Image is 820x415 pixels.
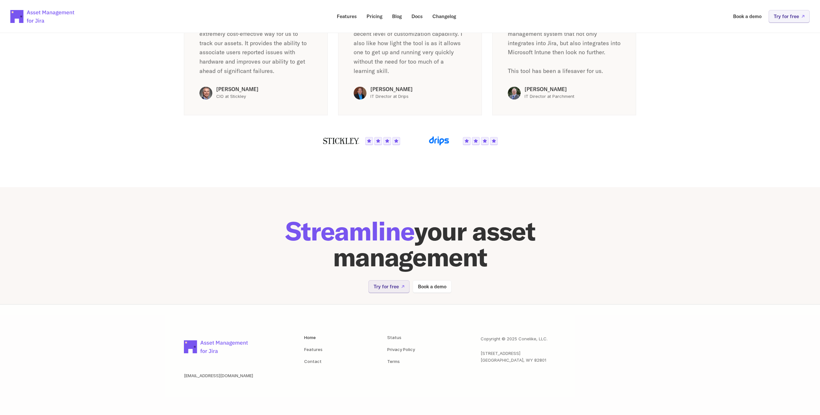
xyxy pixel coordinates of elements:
[413,280,452,293] a: Book a demo
[774,14,799,19] p: Try for free
[304,359,322,364] a: Contact
[508,20,621,76] p: If you are looking for an asset management system that not only integrates into Jira, but also in...
[370,93,466,100] p: IT Director at Drips
[481,335,548,342] p: Copyright © 2025 Conelike, LLC.
[481,357,546,363] span: [GEOGRAPHIC_DATA], WY 82801
[322,137,360,145] img: Logo
[304,347,323,352] a: Features
[392,14,402,19] p: Blog
[370,86,466,92] p: [PERSON_NAME]
[481,351,520,356] span: [STREET_ADDRESS]
[387,347,415,352] a: Privacy Policy
[332,10,361,23] a: Features
[216,218,604,270] h1: your asset management
[337,14,357,19] p: Features
[285,215,414,247] span: Streamline
[407,10,427,23] a: Docs
[367,14,382,19] p: Pricing
[525,86,621,92] p: [PERSON_NAME]
[387,335,401,340] a: Status
[368,280,410,293] a: Try for free
[411,14,423,19] p: Docs
[362,10,387,23] a: Pricing
[216,93,312,100] p: CIO at Stickley
[354,20,466,76] p: AMFJ has reporting, quick editing and a decent level of customization capability. I also like how...
[199,20,312,76] p: Asset Management for JIRA has been an extremely cost-effective way for us to track our assets. It...
[374,284,399,289] p: Try for free
[428,10,461,23] a: Changelog
[729,10,766,23] a: Book a demo
[421,136,458,146] img: Logo
[387,359,400,364] a: Terms
[733,14,761,19] p: Book a demo
[304,335,316,340] a: Home
[184,373,253,378] a: [EMAIL_ADDRESS][DOMAIN_NAME]
[388,10,406,23] a: Blog
[216,86,312,92] p: [PERSON_NAME]
[769,10,810,23] a: Try for free
[418,284,446,289] p: Book a demo
[525,93,621,100] p: IT Director at Parchment
[199,87,212,100] img: Chris H
[432,14,456,19] p: Changelog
